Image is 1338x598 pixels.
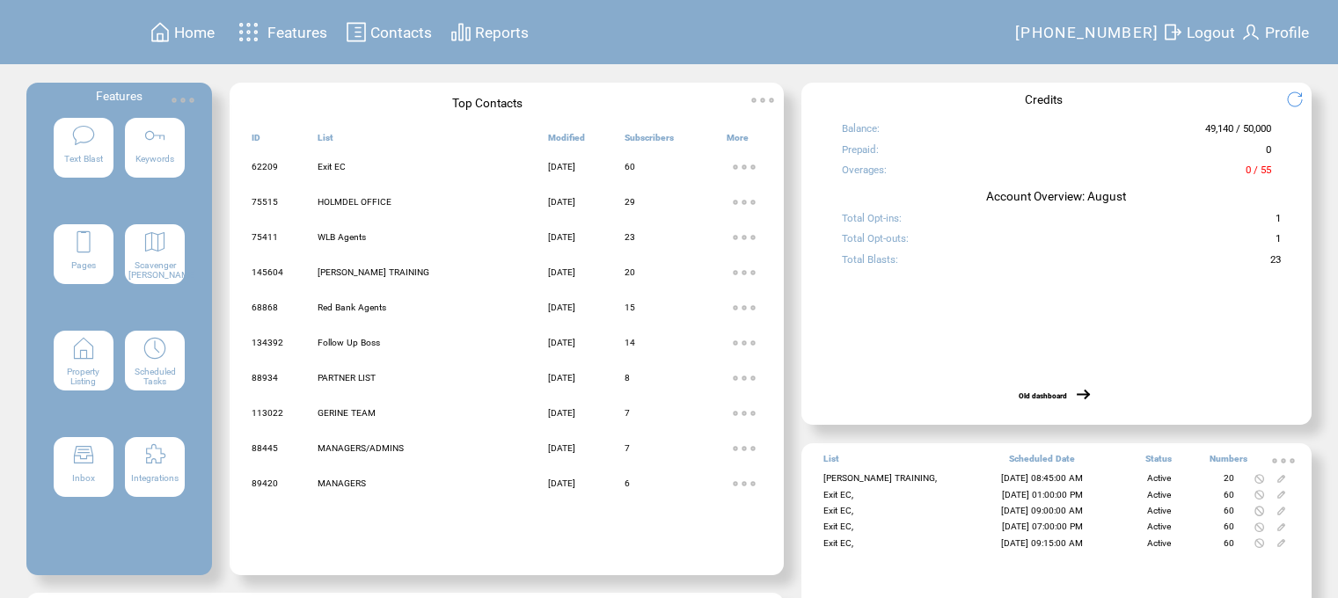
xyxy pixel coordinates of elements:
[233,18,264,47] img: features.svg
[318,197,391,207] span: HOLMDEL OFFICE
[1147,473,1171,483] span: Active
[72,473,95,483] span: Inbox
[1147,521,1171,531] span: Active
[1276,490,1286,500] img: edit.svg
[1002,521,1083,531] span: [DATE] 07:00:00 PM
[71,336,96,361] img: property-listing.svg
[727,149,762,185] img: ellypsis.svg
[252,133,260,150] span: ID
[346,21,367,43] img: contacts.svg
[125,331,185,426] a: Scheduled Tasks
[143,442,167,467] img: integrations.svg
[727,185,762,220] img: ellypsis.svg
[318,373,376,383] span: PARTNER LIST
[252,338,283,347] span: 134392
[252,303,278,312] span: 68868
[727,133,749,150] span: More
[842,253,898,273] span: Total Blasts:
[318,267,429,277] span: [PERSON_NAME] TRAINING
[625,232,635,242] span: 23
[1254,506,1264,515] img: notallowed.svg
[125,437,185,532] a: Integrations
[823,454,839,471] span: List
[318,162,346,171] span: Exit EC
[548,232,575,242] span: [DATE]
[318,338,380,347] span: Follow Up Boss
[475,24,529,41] span: Reports
[727,396,762,431] img: ellypsis.svg
[252,443,278,453] span: 88445
[150,21,171,43] img: home.svg
[1276,522,1286,532] img: edit.svg
[1270,253,1281,273] span: 23
[252,162,278,171] span: 62209
[986,189,1126,203] span: Account Overview: August
[625,338,635,347] span: 14
[147,18,217,46] a: Home
[1276,212,1281,232] span: 1
[96,89,143,103] span: Features
[71,442,96,467] img: inbox.svg
[625,303,635,312] span: 15
[823,490,853,500] span: Exit EC,
[823,506,853,515] span: Exit EC,
[1254,522,1264,532] img: notallowed.svg
[252,478,278,488] span: 89420
[165,83,201,118] img: ellypsis.svg
[1266,443,1301,478] img: ellypsis.svg
[727,466,762,501] img: ellypsis.svg
[143,123,167,148] img: keywords.svg
[131,473,179,483] span: Integrations
[318,232,366,242] span: WLB Agents
[1001,506,1083,515] span: [DATE] 09:00:00 AM
[1210,454,1247,471] span: Numbers
[548,373,575,383] span: [DATE]
[54,331,113,426] a: Property Listing
[1266,143,1271,164] span: 0
[1162,21,1183,43] img: exit.svg
[318,303,386,312] span: Red Bank Agents
[625,373,630,383] span: 8
[625,267,635,277] span: 20
[128,260,197,280] span: Scavenger [PERSON_NAME]
[1224,490,1234,500] span: 60
[252,232,278,242] span: 75411
[174,24,215,41] span: Home
[1254,490,1264,500] img: notallowed.svg
[745,83,780,118] img: ellypsis.svg
[625,162,635,171] span: 60
[727,361,762,396] img: ellypsis.svg
[727,431,762,466] img: ellypsis.svg
[252,267,283,277] span: 145604
[143,336,167,361] img: scheduled-tasks.svg
[625,197,635,207] span: 29
[1147,490,1171,500] span: Active
[548,478,575,488] span: [DATE]
[370,24,432,41] span: Contacts
[727,290,762,325] img: ellypsis.svg
[1187,24,1235,41] span: Logout
[1224,538,1234,548] span: 60
[1001,473,1083,483] span: [DATE] 08:45:00 AM
[548,267,575,277] span: [DATE]
[252,197,278,207] span: 75515
[842,212,902,232] span: Total Opt-ins:
[842,232,909,252] span: Total Opt-outs:
[1145,454,1172,471] span: Status
[1015,24,1159,41] span: [PHONE_NUMBER]
[71,260,96,270] span: Pages
[625,133,674,150] span: Subscribers
[318,133,333,150] span: List
[318,478,366,488] span: MANAGERS
[823,538,853,548] span: Exit EC,
[343,18,435,46] a: Contacts
[1025,92,1063,106] span: Credits
[67,367,99,386] span: Property Listing
[842,164,887,184] span: Overages:
[125,118,185,213] a: Keywords
[842,143,879,164] span: Prepaid:
[135,154,174,164] span: Keywords
[230,15,330,49] a: Features
[548,197,575,207] span: [DATE]
[1224,521,1234,531] span: 60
